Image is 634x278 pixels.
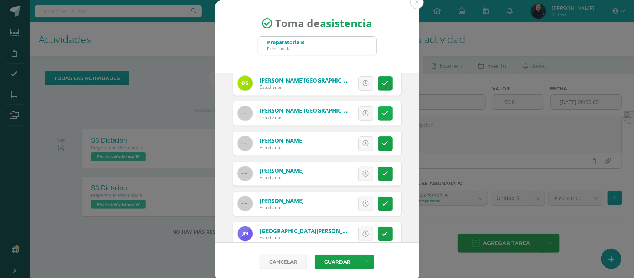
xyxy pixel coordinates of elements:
[260,114,349,120] div: Estudiante
[260,84,349,90] div: Estudiante
[323,227,344,241] span: Excusa
[238,106,253,121] img: 60x60
[260,174,304,181] div: Estudiante
[323,167,344,181] span: Excusa
[260,77,361,84] a: [PERSON_NAME][GEOGRAPHIC_DATA]
[323,137,344,151] span: Excusa
[323,107,344,120] span: Excusa
[238,76,253,91] img: 73981e1ed58e316cbb1d86e6e7d46d73.png
[258,37,376,55] input: Busca un grado o sección aquí...
[238,166,253,181] img: 60x60
[260,235,349,241] div: Estudiante
[275,16,372,30] span: Toma de
[323,77,344,90] span: Excusa
[323,197,344,211] span: Excusa
[260,197,304,204] a: [PERSON_NAME]
[260,255,307,269] a: Cancelar
[260,144,304,151] div: Estudiante
[238,196,253,211] img: 60x60
[260,107,361,114] a: [PERSON_NAME][GEOGRAPHIC_DATA]
[260,204,304,211] div: Estudiante
[315,255,360,269] button: Guardar
[260,137,304,144] a: [PERSON_NAME]
[238,136,253,151] img: 60x60
[320,16,372,30] strong: asistencia
[267,46,305,51] div: Preprimaria
[238,226,253,241] img: b51bc4c8b54656d94df6cb7990b39ecc.png
[267,39,305,46] div: Preparatoria B
[260,227,361,235] a: [GEOGRAPHIC_DATA][PERSON_NAME]
[260,167,304,174] a: [PERSON_NAME]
